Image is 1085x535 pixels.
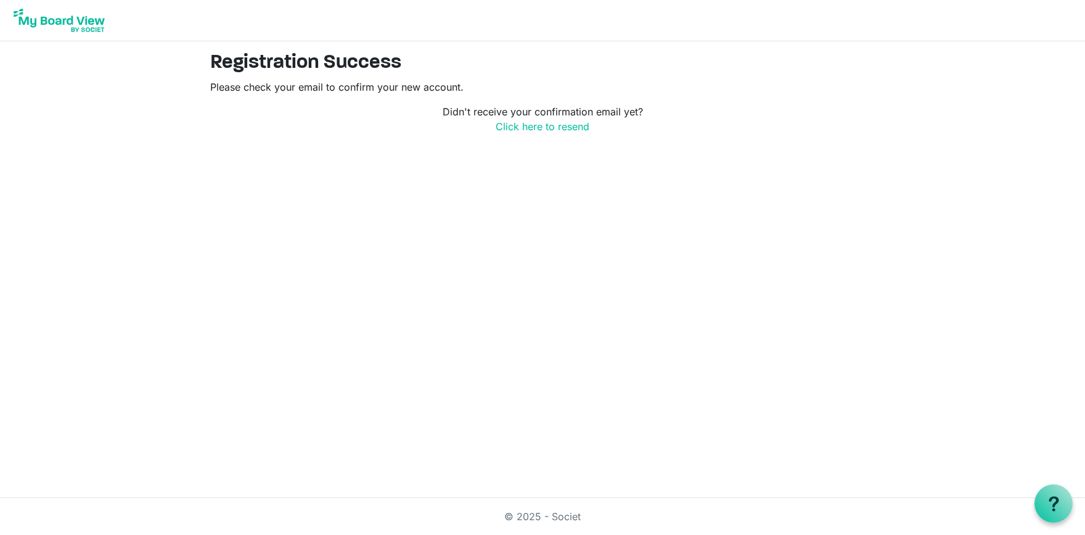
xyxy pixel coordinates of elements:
p: Didn't receive your confirmation email yet? [210,104,875,134]
img: My Board View Logo [10,5,108,36]
a: © 2025 - Societ [504,510,581,523]
p: Please check your email to confirm your new account. [210,80,875,94]
h2: Registration Success [210,51,875,75]
a: Click here to resend [496,120,589,133]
